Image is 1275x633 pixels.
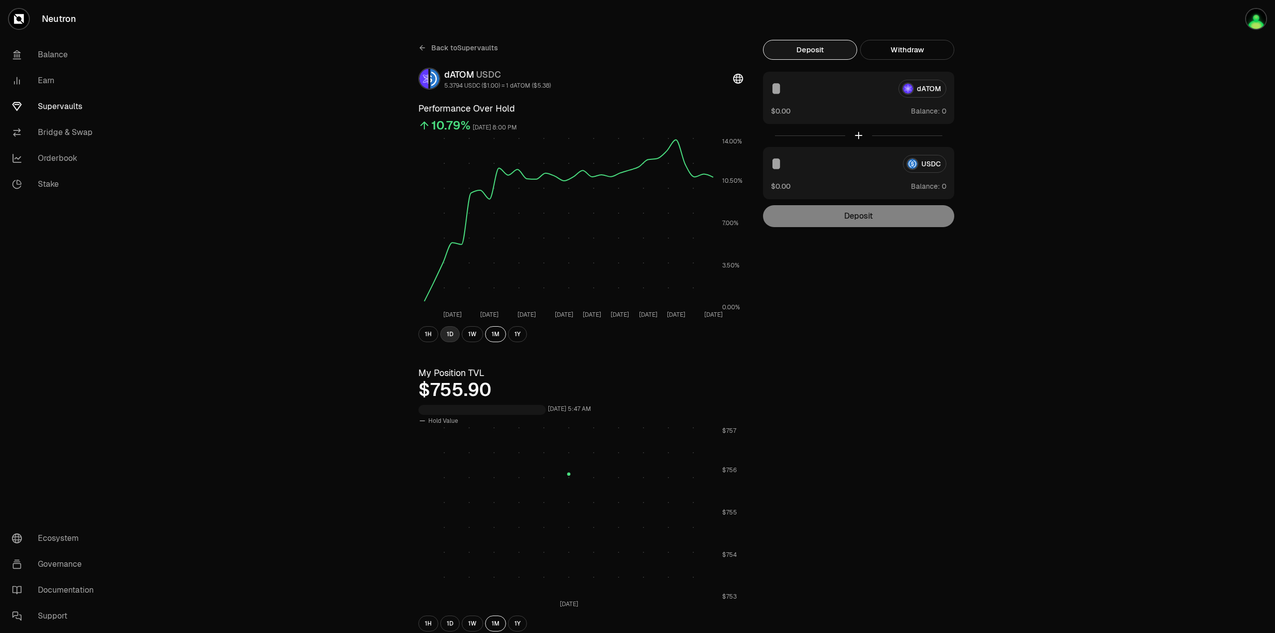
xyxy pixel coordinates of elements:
a: Governance [4,551,108,577]
a: Orderbook [4,145,108,171]
div: [DATE] 5:47 AM [548,403,591,415]
button: 1H [418,326,438,342]
a: Supervaults [4,94,108,120]
button: 1M [485,616,506,632]
a: Stake [4,171,108,197]
tspan: 14.00% [722,137,742,145]
tspan: [DATE] [480,311,499,319]
span: Balance: [911,106,940,116]
a: Support [4,603,108,629]
img: Neutron [1246,9,1266,29]
div: 5.3794 USDC ($1.00) = 1 dATOM ($5.38) [444,82,551,90]
span: Balance: [911,181,940,191]
tspan: 0.00% [722,303,740,311]
a: Earn [4,68,108,94]
div: dATOM [444,68,551,82]
button: $0.00 [771,181,790,191]
button: 1Y [508,616,527,632]
a: Ecosystem [4,525,108,551]
h3: My Position TVL [418,366,743,380]
button: $0.00 [771,106,790,116]
tspan: $753 [722,593,737,601]
tspan: 10.50% [722,177,743,185]
a: Documentation [4,577,108,603]
tspan: [DATE] [517,311,536,319]
tspan: [DATE] [443,311,462,319]
tspan: $757 [722,427,737,435]
button: 1Y [508,326,527,342]
button: 1M [485,326,506,342]
span: USDC [476,69,501,80]
div: 10.79% [431,118,471,133]
img: dATOM Logo [419,69,428,89]
tspan: 7.00% [722,219,739,227]
tspan: $755 [722,508,737,516]
tspan: [DATE] [704,311,723,319]
button: 1W [462,326,483,342]
span: Back to Supervaults [431,43,498,53]
button: Deposit [763,40,857,60]
a: Back toSupervaults [418,40,498,56]
tspan: [DATE] [667,311,685,319]
div: [DATE] 8:00 PM [473,122,517,133]
button: 1H [418,616,438,632]
button: 1D [440,616,460,632]
img: USDC Logo [430,69,439,89]
button: Withdraw [860,40,954,60]
tspan: $754 [722,551,737,559]
h3: Performance Over Hold [418,102,743,116]
a: Bridge & Swap [4,120,108,145]
div: $755.90 [418,380,743,400]
button: 1D [440,326,460,342]
tspan: [DATE] [560,600,578,608]
button: 1W [462,616,483,632]
tspan: 3.50% [722,261,740,269]
span: Hold Value [428,417,458,425]
tspan: [DATE] [555,311,573,319]
tspan: [DATE] [583,311,601,319]
tspan: [DATE] [639,311,657,319]
tspan: [DATE] [611,311,629,319]
a: Balance [4,42,108,68]
tspan: $756 [722,466,737,474]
